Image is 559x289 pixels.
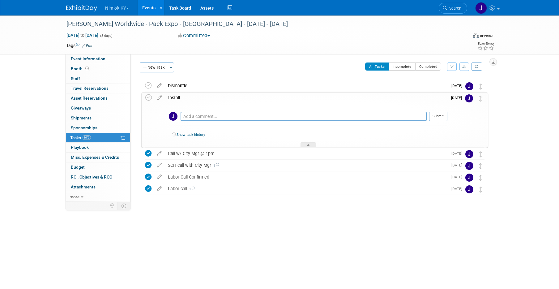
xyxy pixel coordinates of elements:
[71,115,92,120] span: Shipments
[82,44,92,48] a: Edit
[431,32,494,41] div: Event Format
[66,133,130,143] a: Tasks67%
[107,202,118,210] td: Personalize Event Tab Strip
[176,32,212,39] button: Committed
[477,42,494,45] div: Event Rating
[71,56,105,61] span: Event Information
[365,63,389,71] button: All Tasks
[451,151,465,156] span: [DATE]
[465,162,473,170] img: Jamie Dunn
[66,113,130,123] a: Shipments
[71,66,90,71] span: Booth
[169,112,177,121] img: Jamie Dunn
[66,123,130,133] a: Sponsorships
[100,34,113,38] span: (3 days)
[71,145,89,150] span: Playbook
[475,2,487,14] img: Jamie Dunn
[66,192,130,202] a: more
[389,63,416,71] button: Incomplete
[479,187,482,192] i: Move task
[154,174,165,180] a: edit
[165,172,448,182] div: Labor Call Confirmed
[71,96,108,101] span: Asset Reservations
[479,96,482,101] i: Move task
[465,94,473,102] img: Jamie Dunn
[66,93,130,103] a: Asset Reservations
[451,84,465,88] span: [DATE]
[447,6,461,11] span: Search
[165,160,448,170] div: SCH call with City Mgr
[66,5,97,11] img: ExhibitDay
[79,33,85,38] span: to
[479,151,482,157] i: Move task
[211,164,219,168] span: 1
[66,74,130,84] a: Staff
[480,33,494,38] div: In-Person
[154,83,165,88] a: edit
[187,187,195,191] span: 1
[154,186,165,192] a: edit
[66,172,130,182] a: ROI, Objectives & ROO
[451,175,465,179] span: [DATE]
[479,175,482,181] i: Move task
[165,183,448,194] div: Labor call
[66,84,130,93] a: Travel Reservations
[465,174,473,182] img: Jamie Dunn
[71,86,109,91] span: Travel Reservations
[479,84,482,89] i: Move task
[154,151,165,156] a: edit
[451,96,465,100] span: [DATE]
[71,106,91,110] span: Giveaways
[140,63,168,72] button: New Task
[71,76,80,81] span: Staff
[465,185,473,193] img: Jamie Dunn
[66,42,92,49] td: Tags
[66,162,130,172] a: Budget
[66,143,130,152] a: Playbook
[71,125,97,130] span: Sponsorships
[465,150,473,158] img: Jamie Dunn
[64,19,458,30] div: [PERSON_NAME] Worldwide - Pack Expo - [GEOGRAPHIC_DATA] - [DATE] - [DATE]
[451,163,465,167] span: [DATE]
[154,162,165,168] a: edit
[71,175,112,179] span: ROI, Objectives & ROO
[429,112,447,121] button: Submit
[479,163,482,169] i: Move task
[71,165,85,170] span: Budget
[177,132,205,137] a: Show task history
[84,66,90,71] span: Booth not reserved yet
[83,135,91,140] span: 67%
[118,202,130,210] td: Toggle Event Tabs
[415,63,442,71] button: Completed
[473,33,479,38] img: Format-Inperson.png
[165,80,448,91] div: Dismantle
[66,64,130,74] a: Booth
[465,82,473,90] img: Jamie Dunn
[70,194,79,199] span: more
[472,63,482,71] a: Refresh
[66,32,99,38] span: [DATE] [DATE]
[71,155,119,160] span: Misc. Expenses & Credits
[66,182,130,192] a: Attachments
[165,148,448,159] div: Call w/ City Mgr @ 1pm
[66,103,130,113] a: Giveaways
[439,3,467,14] a: Search
[165,93,447,103] div: Install
[70,135,91,140] span: Tasks
[66,153,130,162] a: Misc. Expenses & Credits
[66,54,130,64] a: Event Information
[451,187,465,191] span: [DATE]
[71,184,96,189] span: Attachments
[154,95,165,101] a: edit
